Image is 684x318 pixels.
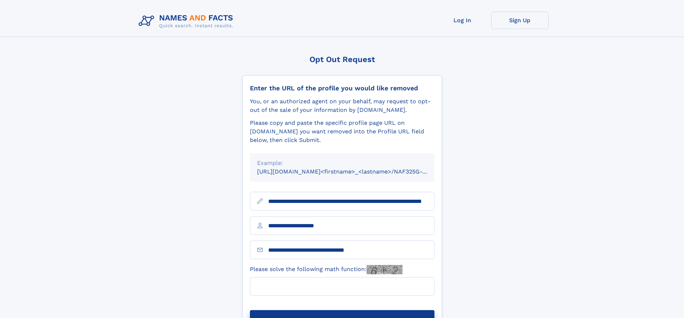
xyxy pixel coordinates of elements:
div: Example: [257,159,427,167]
img: Logo Names and Facts [136,11,239,31]
div: Opt Out Request [242,55,442,64]
a: Log In [434,11,491,29]
a: Sign Up [491,11,549,29]
div: Please copy and paste the specific profile page URL on [DOMAIN_NAME] you want removed into the Pr... [250,119,434,144]
div: Enter the URL of the profile you would like removed [250,84,434,92]
small: [URL][DOMAIN_NAME]<firstname>_<lastname>/NAF325G-xxxxxxxx [257,168,448,175]
label: Please solve the following math function: [250,265,403,274]
div: You, or an authorized agent on your behalf, may request to opt-out of the sale of your informatio... [250,97,434,114]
